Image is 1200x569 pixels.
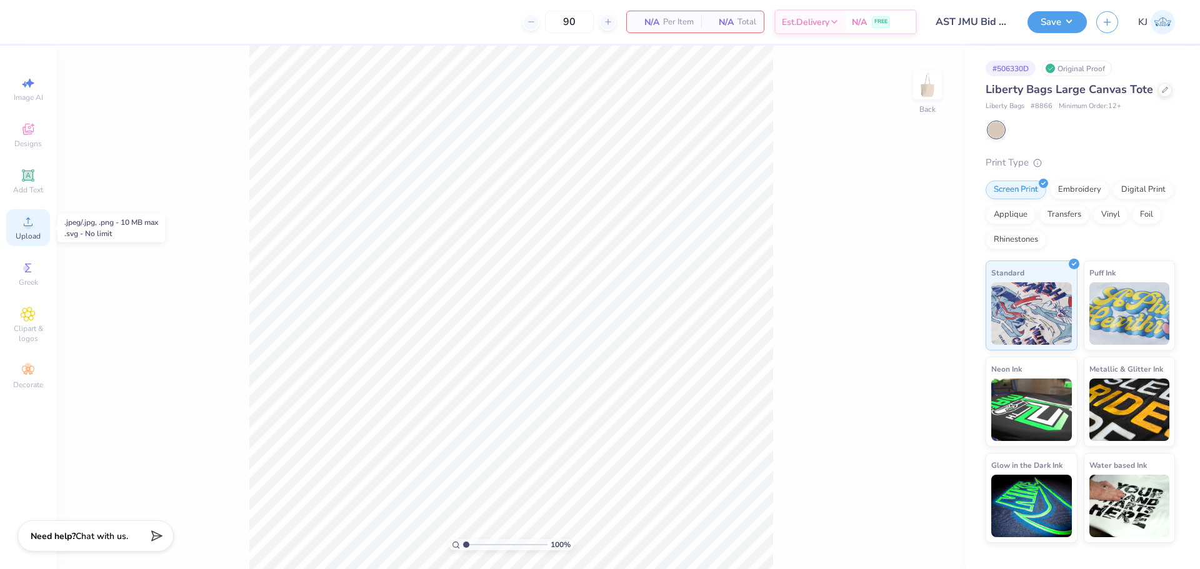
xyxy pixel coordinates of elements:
span: Total [737,16,756,29]
div: Rhinestones [986,230,1046,249]
span: Clipart & logos [6,324,50,344]
div: Digital Print [1113,181,1174,199]
span: N/A [634,16,659,29]
span: Image AI [14,92,43,102]
span: FREE [874,17,887,26]
span: KJ [1138,15,1147,29]
span: 100 % [551,539,571,550]
span: Add Text [13,185,43,195]
span: Upload [16,231,41,241]
a: KJ [1138,10,1175,34]
span: N/A [852,16,867,29]
div: Back [919,104,936,115]
span: Standard [991,266,1024,279]
span: Puff Ink [1089,266,1116,279]
img: Neon Ink [991,379,1072,441]
img: Glow in the Dark Ink [991,475,1072,537]
div: .svg - No limit [64,228,158,239]
span: Water based Ink [1089,458,1147,472]
span: Neon Ink [991,362,1022,375]
div: Transfers [1039,205,1089,224]
div: Original Proof [1042,61,1112,76]
div: Vinyl [1093,205,1128,224]
div: .jpeg/.jpg, .png - 10 MB max [64,217,158,228]
input: – – [545,11,594,33]
strong: Need help? [31,530,76,542]
div: # 506330D [986,61,1036,76]
span: Liberty Bags [986,101,1024,112]
img: Standard [991,282,1072,345]
span: Liberty Bags Large Canvas Tote [986,82,1153,97]
span: Per Item [663,16,694,29]
div: Embroidery [1050,181,1109,199]
span: # 8866 [1031,101,1052,112]
span: Greek [19,277,38,287]
input: Untitled Design [926,9,1018,34]
span: Glow in the Dark Ink [991,458,1062,472]
div: Screen Print [986,181,1046,199]
span: Est. Delivery [782,16,829,29]
div: Print Type [986,156,1175,170]
button: Save [1027,11,1087,33]
img: Water based Ink [1089,475,1170,537]
span: Designs [14,139,42,149]
span: Chat with us. [76,530,128,542]
span: Metallic & Glitter Ink [1089,362,1163,375]
div: Applique [986,205,1036,224]
span: Minimum Order: 12 + [1059,101,1121,112]
span: N/A [709,16,734,29]
span: Decorate [13,380,43,390]
img: Metallic & Glitter Ink [1089,379,1170,441]
div: Foil [1132,205,1161,224]
img: Puff Ink [1089,282,1170,345]
img: Back [915,72,940,97]
img: Kendra Jingco [1151,10,1175,34]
